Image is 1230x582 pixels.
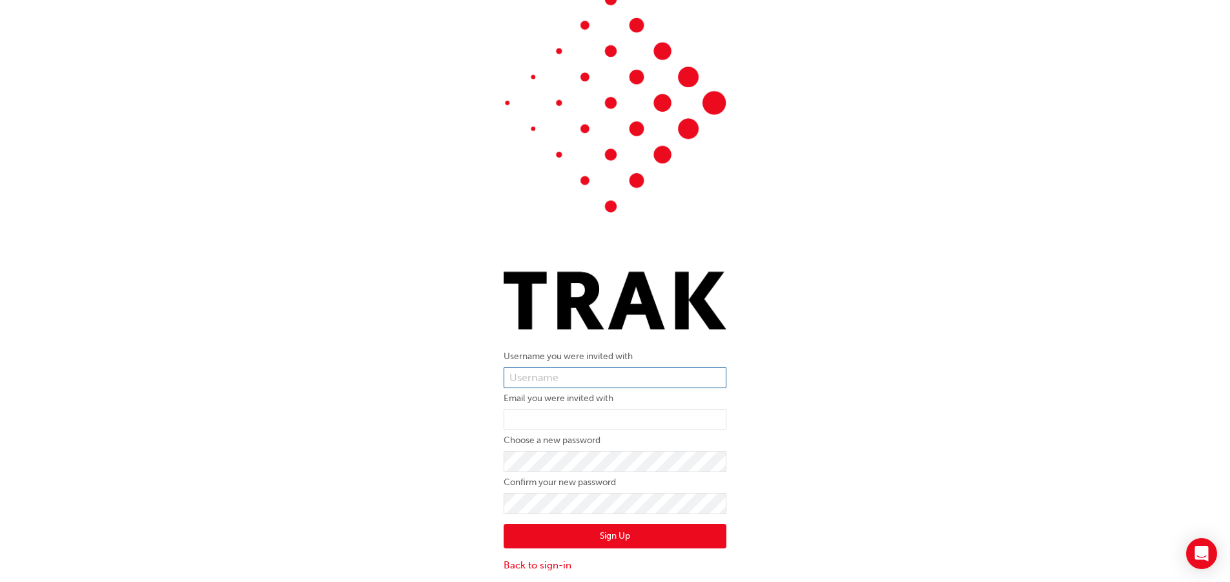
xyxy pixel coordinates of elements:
label: Choose a new password [504,433,726,448]
label: Email you were invited with [504,391,726,406]
button: Sign Up [504,524,726,548]
label: Confirm your new password [504,475,726,490]
a: Back to sign-in [504,558,726,573]
label: Username you were invited with [504,349,726,364]
input: Username [504,367,726,389]
div: Open Intercom Messenger [1186,538,1217,569]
